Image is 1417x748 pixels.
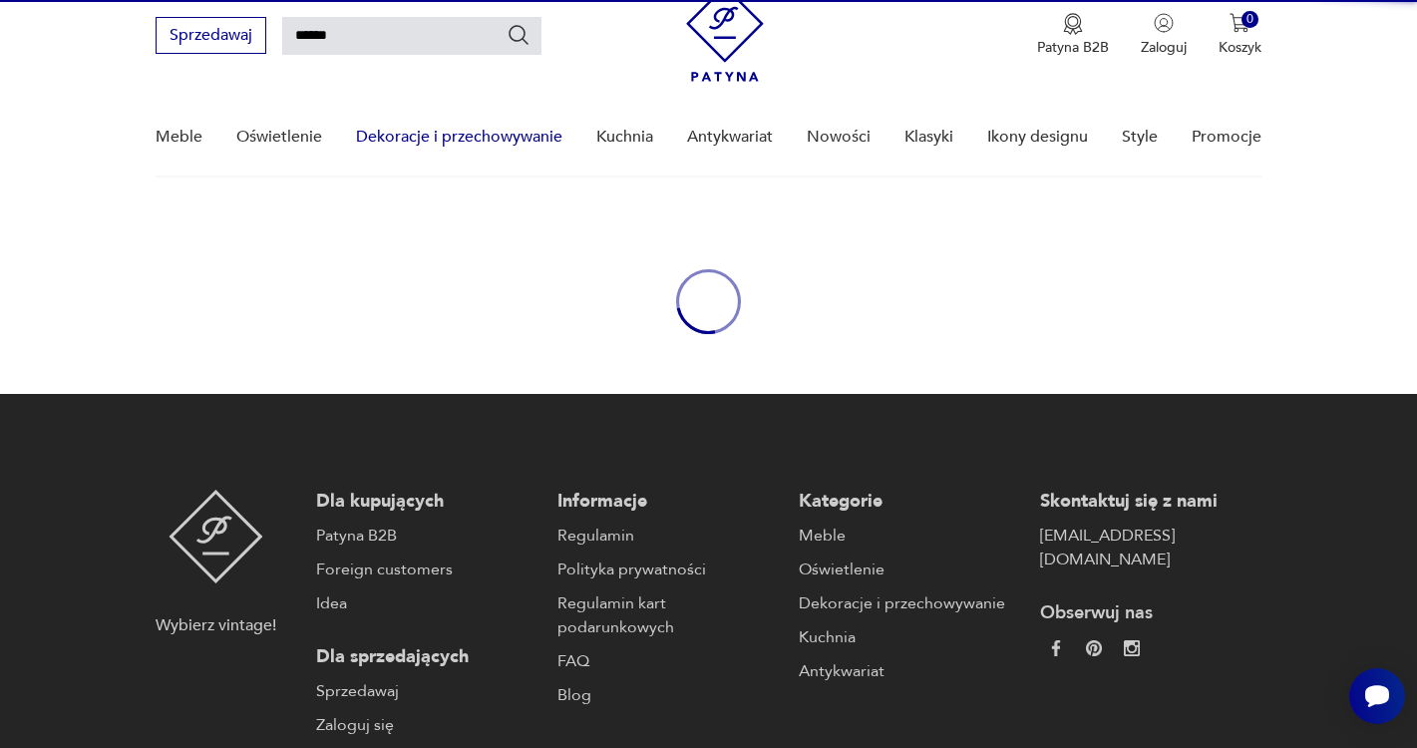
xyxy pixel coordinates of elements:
[557,649,779,673] a: FAQ
[1124,640,1140,656] img: c2fd9cf7f39615d9d6839a72ae8e59e5.webp
[1349,668,1405,724] iframe: Smartsupp widget button
[1230,13,1249,33] img: Ikona koszyka
[799,591,1020,615] a: Dekoracje i przechowywanie
[316,713,537,737] a: Zaloguj się
[904,99,953,176] a: Klasyki
[316,490,537,514] p: Dla kupujących
[156,99,202,176] a: Meble
[687,99,773,176] a: Antykwariat
[156,30,266,44] a: Sprzedawaj
[557,490,779,514] p: Informacje
[1219,38,1261,57] p: Koszyk
[156,17,266,54] button: Sprzedawaj
[1122,99,1158,176] a: Style
[557,683,779,707] a: Blog
[316,558,537,581] a: Foreign customers
[799,659,1020,683] a: Antykwariat
[1040,490,1261,514] p: Skontaktuj się z nami
[1192,99,1261,176] a: Promocje
[596,99,653,176] a: Kuchnia
[799,625,1020,649] a: Kuchnia
[1040,601,1261,625] p: Obserwuj nas
[316,591,537,615] a: Idea
[1063,13,1083,35] img: Ikona medalu
[1086,640,1102,656] img: 37d27d81a828e637adc9f9cb2e3d3a8a.webp
[316,524,537,548] a: Patyna B2B
[557,524,779,548] a: Regulamin
[356,99,562,176] a: Dekoracje i przechowywanie
[316,679,537,703] a: Sprzedawaj
[807,99,871,176] a: Nowości
[799,558,1020,581] a: Oświetlenie
[507,23,531,47] button: Szukaj
[1219,13,1261,57] button: 0Koszyk
[169,490,263,583] img: Patyna - sklep z meblami i dekoracjami vintage
[236,99,322,176] a: Oświetlenie
[987,99,1088,176] a: Ikony designu
[1241,11,1258,28] div: 0
[557,591,779,639] a: Regulamin kart podarunkowych
[1141,38,1187,57] p: Zaloguj
[1048,640,1064,656] img: da9060093f698e4c3cedc1453eec5031.webp
[799,490,1020,514] p: Kategorie
[156,613,276,637] p: Wybierz vintage!
[1040,524,1261,571] a: [EMAIL_ADDRESS][DOMAIN_NAME]
[1037,13,1109,57] a: Ikona medaluPatyna B2B
[1141,13,1187,57] button: Zaloguj
[1154,13,1174,33] img: Ikonka użytkownika
[1037,13,1109,57] button: Patyna B2B
[799,524,1020,548] a: Meble
[557,558,779,581] a: Polityka prywatności
[316,645,537,669] p: Dla sprzedających
[1037,38,1109,57] p: Patyna B2B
